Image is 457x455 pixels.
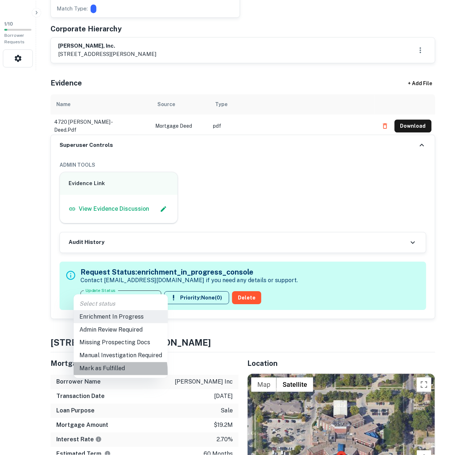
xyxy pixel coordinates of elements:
li: Missing Prospecting Docs [74,336,168,349]
li: Enrichment In Progress [74,310,168,323]
li: Admin Review Required [74,323,168,336]
li: Manual Investigation Required [74,349,168,362]
iframe: Chat Widget [421,397,457,432]
li: Mark as Fulfilled [74,362,168,375]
